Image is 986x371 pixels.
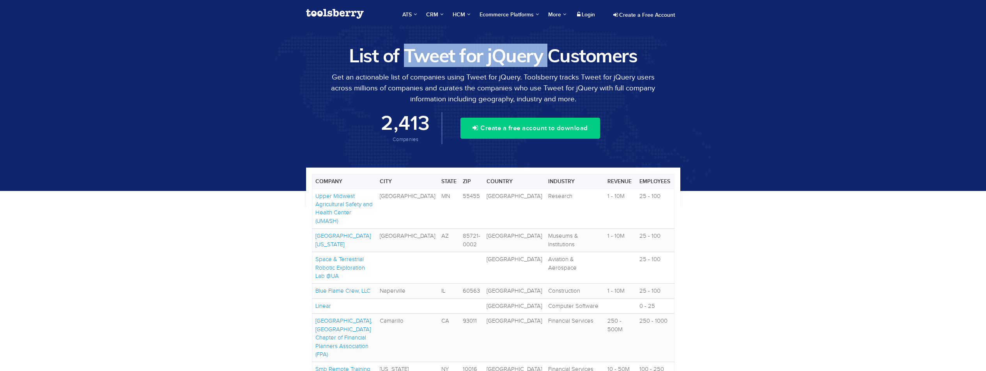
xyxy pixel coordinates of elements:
span: Ecommerce Platforms [480,11,539,19]
td: [GEOGRAPHIC_DATA] [377,229,438,252]
h1: List of Tweet for jQuery Customers [306,45,680,66]
th: Company [312,174,377,189]
td: 25 - 100 [636,229,674,252]
td: 1 - 10M [604,229,636,252]
td: 25 - 100 [636,252,674,284]
a: Create a Free Account [608,9,680,22]
th: Revenue [604,174,636,189]
td: 60563 [460,284,483,299]
span: ATS [402,11,417,19]
td: AZ [438,229,460,252]
a: CRM [422,4,447,26]
td: Camarillo [377,314,438,362]
td: CA [438,314,460,362]
td: Aviation & Aerospace [545,252,604,284]
td: [GEOGRAPHIC_DATA] [483,284,545,299]
td: 250 - 500M [604,314,636,362]
p: Get an actionable list of companies using Tweet for jQuery. Toolsberry tracks Tweet for jQuery us... [306,72,680,104]
td: 1 - 10M [604,189,636,229]
td: Research [545,189,604,229]
td: 93011 [460,314,483,362]
a: [GEOGRAPHIC_DATA], [GEOGRAPHIC_DATA] Chapter of Financial Planners Association (FPA) [315,318,372,357]
th: State [438,174,460,189]
span: 2,413 [381,113,430,135]
th: Zip [460,174,483,189]
span: Companies [393,137,418,142]
a: Upper Midwest Agricultural Safety and Health Center (UMASH) [315,193,373,224]
td: [GEOGRAPHIC_DATA] [483,252,545,284]
td: Museums & Institutions [545,229,604,252]
td: 55455 [460,189,483,229]
td: 0 - 25 [636,299,674,313]
a: More [544,4,570,26]
td: Computer Software [545,299,604,313]
span: CRM [426,11,443,19]
img: Toolsberry [306,9,364,19]
td: Naperville [377,284,438,299]
a: Login [572,9,600,21]
a: ATS [398,4,421,26]
th: Industry [545,174,604,189]
span: More [548,11,566,18]
td: Construction [545,284,604,299]
td: MN [438,189,460,229]
td: [GEOGRAPHIC_DATA] [483,299,545,313]
td: [GEOGRAPHIC_DATA] [377,189,438,229]
td: [GEOGRAPHIC_DATA] [483,229,545,252]
td: 1 - 10M [604,284,636,299]
a: Linear [315,303,331,309]
td: 25 - 100 [636,189,674,229]
td: [GEOGRAPHIC_DATA] [483,189,545,229]
td: 25 - 100 [636,284,674,299]
a: Space & Terrestrial Robotic Exploration Lab @UA [315,256,365,279]
th: City [377,174,438,189]
span: HCM [453,11,470,19]
th: Country [483,174,545,189]
td: IL [438,284,460,299]
td: Financial Services [545,314,604,362]
a: [GEOGRAPHIC_DATA][US_STATE] [315,233,371,247]
a: Ecommerce Platforms [476,4,543,26]
td: [GEOGRAPHIC_DATA] [483,314,545,362]
td: 85721-0002 [460,229,483,252]
td: 250 - 1000 [636,314,674,362]
a: Toolsberry [306,4,364,24]
a: Blue Flame Crew, LLC [315,288,370,294]
a: HCM [449,4,474,26]
th: Employees [636,174,674,189]
button: Create a free account to download [460,118,600,139]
